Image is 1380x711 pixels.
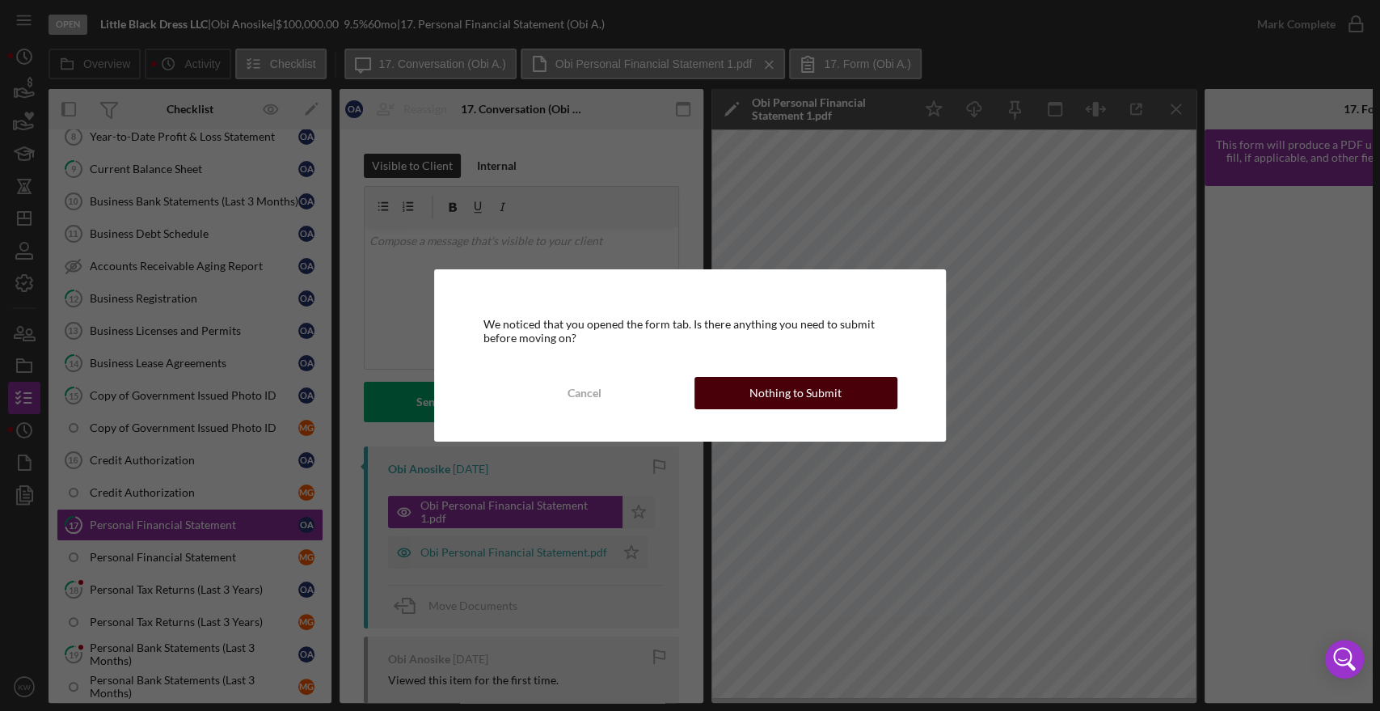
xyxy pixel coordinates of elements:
div: Open Intercom Messenger [1325,640,1364,679]
button: Nothing to Submit [694,377,897,409]
div: Cancel [568,377,601,409]
div: We noticed that you opened the form tab. Is there anything you need to submit before moving on? [483,318,897,344]
button: Cancel [483,377,686,409]
div: Nothing to Submit [749,377,842,409]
